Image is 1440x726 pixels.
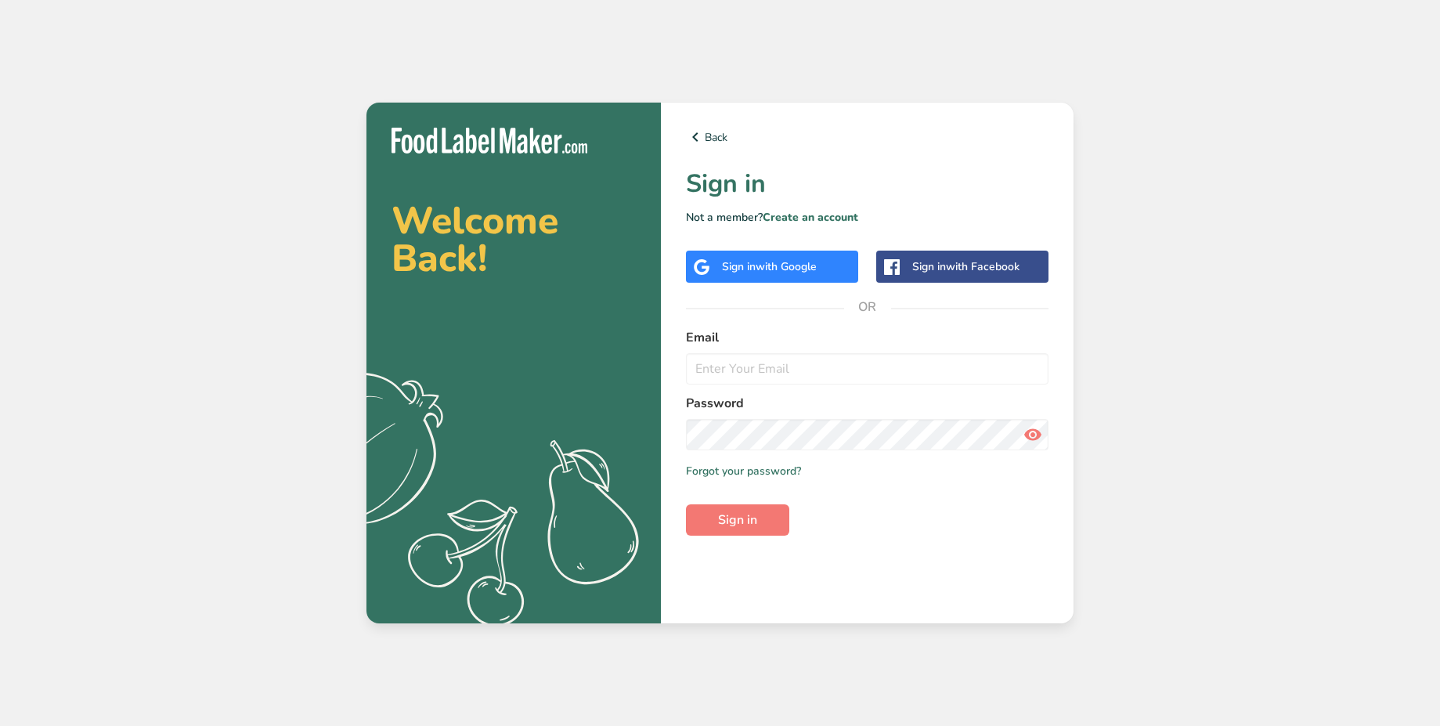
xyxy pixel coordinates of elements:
button: Sign in [686,504,789,536]
h2: Welcome Back! [392,202,636,277]
span: with Facebook [946,259,1020,274]
input: Enter Your Email [686,353,1048,385]
div: Sign in [912,258,1020,275]
a: Forgot your password? [686,463,801,479]
label: Password [686,394,1048,413]
img: Food Label Maker [392,128,587,154]
label: Email [686,328,1048,347]
div: Sign in [722,258,817,275]
p: Not a member? [686,209,1048,226]
a: Create an account [763,210,858,225]
span: Sign in [718,511,757,529]
span: OR [844,284,891,330]
h1: Sign in [686,165,1048,203]
a: Back [686,128,1048,146]
span: with Google [756,259,817,274]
